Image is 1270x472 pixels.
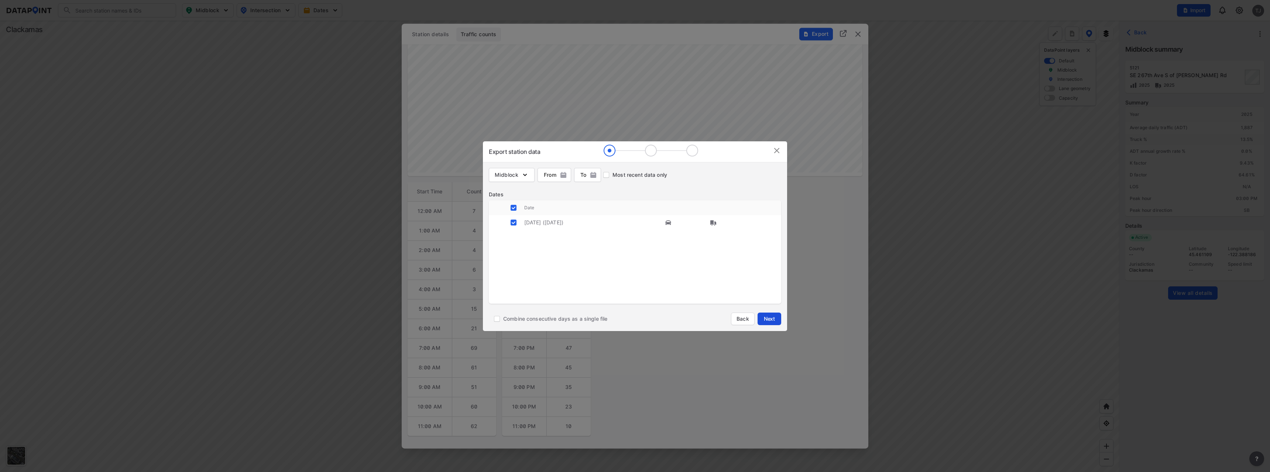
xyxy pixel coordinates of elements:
div: Dates [489,191,781,198]
div: Date [524,200,781,215]
img: png;base64,iVBORw0KGgoAAAANSUhEUgAAABQAAAAUCAYAAACNiR0NAAAACXBIWXMAAAsTAAALEwEAmpwYAAAAAXNSR0IArs... [590,171,597,179]
td: [DATE] ([DATE]) [524,215,646,230]
span: Back [736,315,750,323]
span: Most recent data only [612,171,667,179]
div: Export station data [489,147,540,156]
span: Next [762,315,777,323]
img: IvGo9hDFjq0U70AQfCTEoVEAFwAAAAASUVORK5CYII= [772,146,781,155]
img: LX1kL0xfshq6bodlbhx3MTWm7tXVoNg+enytLahksfEwAAAAASUVORK5CYII= [710,219,717,226]
img: llR8THcIqJKT4tzxLABS9+Wy7j53VXW9jma2eUxb+zwI0ndL13UtNYW78bbi+NGFHop6vbg9+JxKXfH9kZPvL8syoHAAAAAEl... [604,145,698,156]
img: png;base64,iVBORw0KGgoAAAANSUhEUgAAABQAAAAUCAYAAACNiR0NAAAACXBIWXMAAAsTAAALEwEAmpwYAAAAAXNSR0IArs... [560,171,567,179]
span: Midblock [495,171,529,179]
img: 5YPKRKmlfpI5mqlR8AD95paCi+0kK1fRFDJSaMmawlwaeJcJwk9O2fotCW5ve9gAAAAASUVORK5CYII= [521,171,529,179]
table: customized table [489,200,781,307]
img: D+gA8wXpYpAJwAgAAAABJRU5ErkJggg== [665,219,672,226]
span: Combine consecutive days as a single file [503,315,607,323]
